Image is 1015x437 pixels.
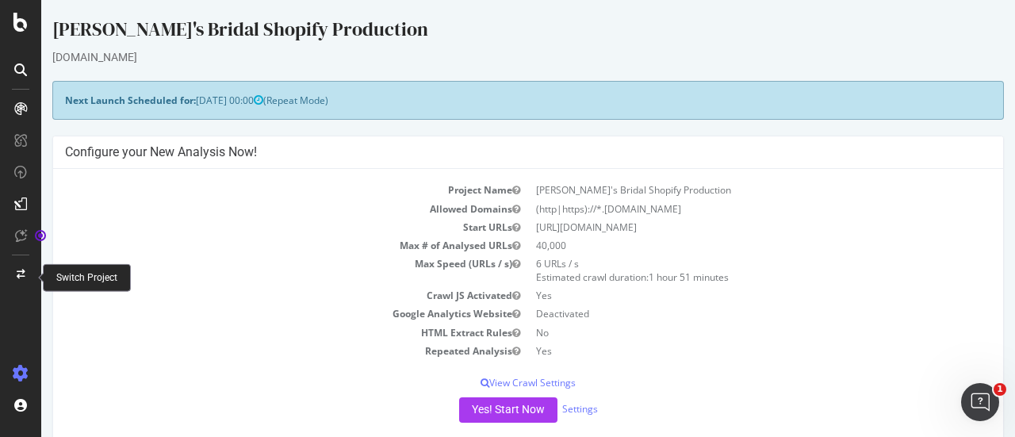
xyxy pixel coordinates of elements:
td: Allowed Domains [24,200,487,218]
td: 6 URLs / s Estimated crawl duration: [487,255,950,286]
div: [PERSON_NAME]'s Bridal Shopify Production [11,16,963,49]
td: No [487,324,950,342]
td: Repeated Analysis [24,342,487,360]
span: 1 [994,383,1006,396]
td: [URL][DOMAIN_NAME] [487,218,950,236]
td: HTML Extract Rules [24,324,487,342]
span: 1 hour 51 minutes [607,270,688,284]
td: Max # of Analysed URLs [24,236,487,255]
td: Yes [487,342,950,360]
p: View Crawl Settings [24,376,950,389]
a: Settings [521,402,557,416]
td: Yes [487,286,950,305]
td: 40,000 [487,236,950,255]
td: Project Name [24,181,487,199]
div: Tooltip anchor [33,228,48,243]
td: Start URLs [24,218,487,236]
td: Crawl JS Activated [24,286,487,305]
h4: Configure your New Analysis Now! [24,144,950,160]
td: Google Analytics Website [24,305,487,323]
td: [PERSON_NAME]'s Bridal Shopify Production [487,181,950,199]
div: (Repeat Mode) [11,81,963,120]
button: Yes! Start Now [418,397,516,423]
td: (http|https)://*.[DOMAIN_NAME] [487,200,950,218]
td: Max Speed (URLs / s) [24,255,487,286]
td: Deactivated [487,305,950,323]
iframe: Intercom live chat [961,383,999,421]
div: [DOMAIN_NAME] [11,49,963,65]
div: Switch Project [56,271,117,285]
span: [DATE] 00:00 [155,94,222,107]
strong: Next Launch Scheduled for: [24,94,155,107]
